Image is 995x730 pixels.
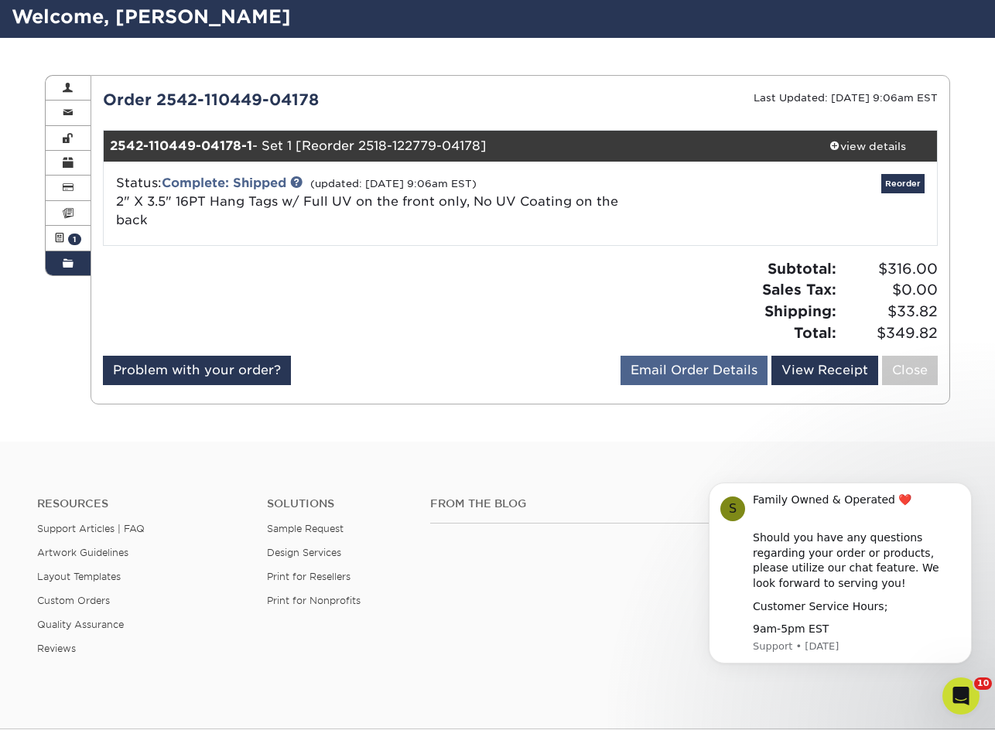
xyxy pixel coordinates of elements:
span: $316.00 [841,258,938,280]
h4: From the Blog [430,497,709,510]
a: Print for Resellers [267,571,350,582]
a: Artwork Guidelines [37,547,128,558]
span: 1 [68,234,81,245]
a: Design Services [267,547,341,558]
strong: Sales Tax: [762,281,836,298]
a: Sample Request [267,523,344,534]
a: Reorder [881,174,925,193]
a: Reviews [37,643,76,654]
strong: Total: [794,324,836,341]
a: Layout Templates [37,571,121,582]
iframe: Intercom live chat [942,677,980,715]
h4: Resources [37,497,244,510]
a: Email Order Details [621,356,768,385]
span: $0.00 [841,279,938,301]
a: Print for Nonprofits [267,595,361,606]
strong: 2542-110449-04178-1 [110,138,252,153]
span: 2" X 3.5" 16PT Hang Tags w/ Full UV on the front only, No UV Coating on the back [116,194,618,227]
h4: Solutions [267,497,408,510]
span: $349.82 [841,322,938,344]
div: Status: [104,174,659,230]
a: Custom Orders [37,595,110,606]
span: 10 [974,677,992,690]
a: 1 [46,226,91,251]
span: $33.82 [841,301,938,322]
a: Quality Assurance [37,619,124,630]
strong: Shipping: [764,302,836,319]
a: Support Articles | FAQ [37,523,145,534]
iframe: Intercom notifications message [686,467,995,722]
div: Order 2542-110449-04178 [91,88,521,111]
small: (updated: [DATE] 9:06am EST) [310,178,477,189]
small: Last Updated: [DATE] 9:06am EST [754,92,938,104]
a: Problem with your order? [103,356,291,385]
a: view details [798,131,937,162]
strong: Subtotal: [768,260,836,277]
a: Complete: Shipped [162,176,286,190]
a: View Receipt [771,356,878,385]
a: Close [882,356,938,385]
div: view details [798,138,937,154]
div: - Set 1 [Reorder 2518-122779-04178] [104,131,798,162]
